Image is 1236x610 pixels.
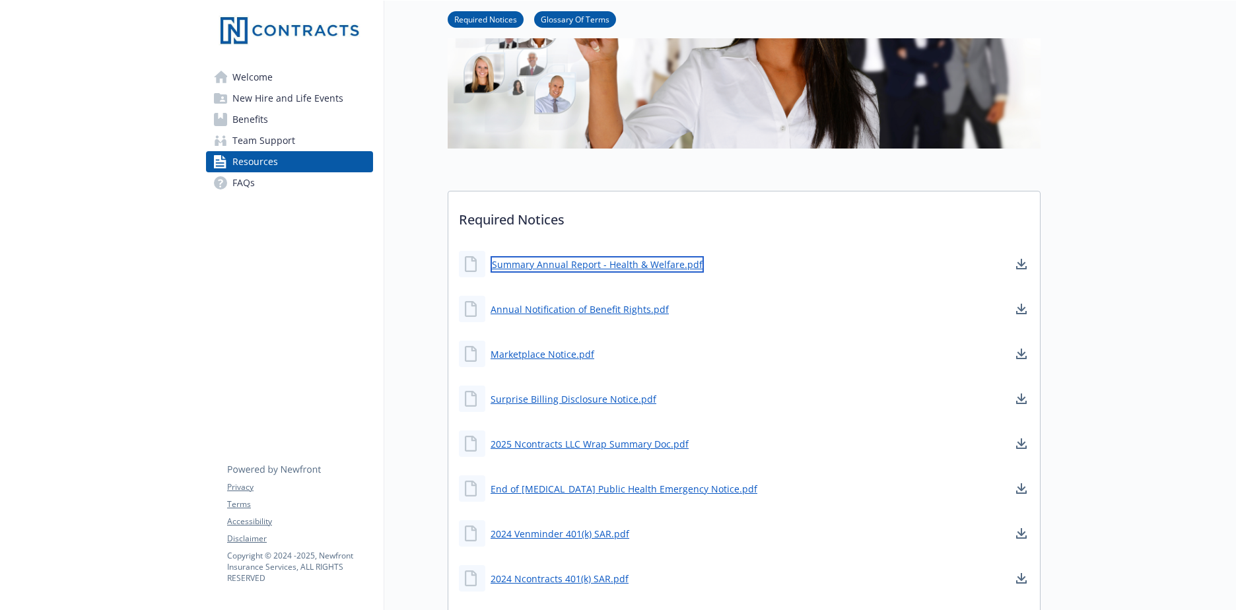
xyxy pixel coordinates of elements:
a: Required Notices [448,13,524,25]
span: Team Support [232,130,295,151]
a: download document [1013,481,1029,496]
span: Welcome [232,67,273,88]
a: Terms [227,498,372,510]
a: Glossary Of Terms [534,13,616,25]
a: Privacy [227,481,372,493]
a: FAQs [206,172,373,193]
a: 2025 Ncontracts LLC Wrap Summary Doc.pdf [491,437,689,451]
a: Summary Annual Report - Health & Welfare.pdf [491,256,704,273]
a: Resources [206,151,373,172]
a: Benefits [206,109,373,130]
a: Annual Notification of Benefit Rights.pdf [491,302,669,316]
span: Resources [232,151,278,172]
a: 2024 Ncontracts 401(k) SAR.pdf [491,572,629,586]
a: download document [1013,570,1029,586]
a: Accessibility [227,516,372,527]
a: download document [1013,346,1029,362]
span: Benefits [232,109,268,130]
a: End of [MEDICAL_DATA] Public Health Emergency Notice.pdf [491,482,757,496]
p: Required Notices [448,191,1040,240]
a: Disclaimer [227,533,372,545]
a: download document [1013,301,1029,317]
a: download document [1013,525,1029,541]
a: Welcome [206,67,373,88]
a: 2024 Venminder 401(k) SAR.pdf [491,527,629,541]
a: download document [1013,391,1029,407]
a: Marketplace Notice.pdf [491,347,594,361]
a: Surprise Billing Disclosure Notice.pdf [491,392,656,406]
a: Team Support [206,130,373,151]
a: download document [1013,436,1029,452]
span: FAQs [232,172,255,193]
p: Copyright © 2024 - 2025 , Newfront Insurance Services, ALL RIGHTS RESERVED [227,550,372,584]
a: download document [1013,256,1029,272]
a: New Hire and Life Events [206,88,373,109]
span: New Hire and Life Events [232,88,343,109]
